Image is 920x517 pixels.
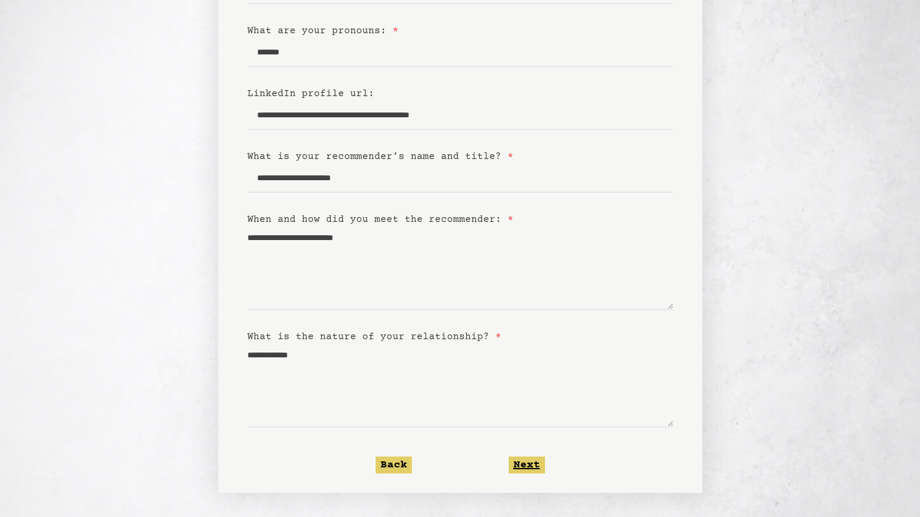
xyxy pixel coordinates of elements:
[376,457,412,473] button: Back
[247,214,514,225] label: When and how did you meet the recommender:
[247,88,374,99] label: LinkedIn profile url:
[247,331,501,342] label: What is the nature of your relationship?
[509,457,545,473] button: Next
[247,25,399,36] label: What are your pronouns:
[247,151,514,162] label: What is your recommender’s name and title?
